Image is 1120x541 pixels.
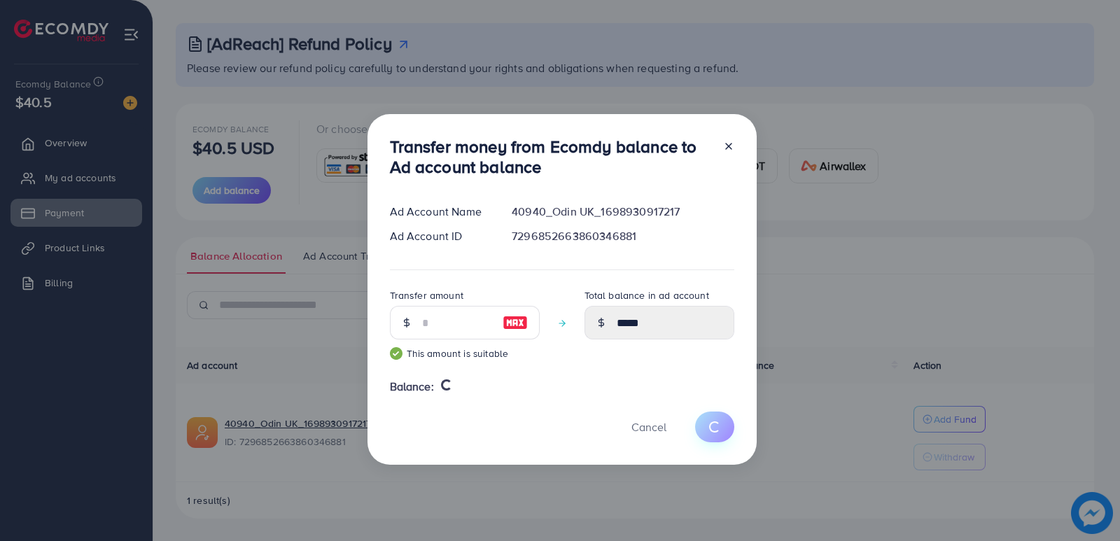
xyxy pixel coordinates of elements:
label: Total balance in ad account [584,288,709,302]
button: Cancel [614,412,684,442]
span: Balance: [390,379,434,395]
div: 40940_Odin UK_1698930917217 [500,204,745,220]
h3: Transfer money from Ecomdy balance to Ad account balance [390,136,712,177]
div: Ad Account ID [379,228,501,244]
span: Cancel [631,419,666,435]
img: image [503,314,528,331]
div: Ad Account Name [379,204,501,220]
small: This amount is suitable [390,346,540,360]
label: Transfer amount [390,288,463,302]
img: guide [390,347,402,360]
div: 7296852663860346881 [500,228,745,244]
